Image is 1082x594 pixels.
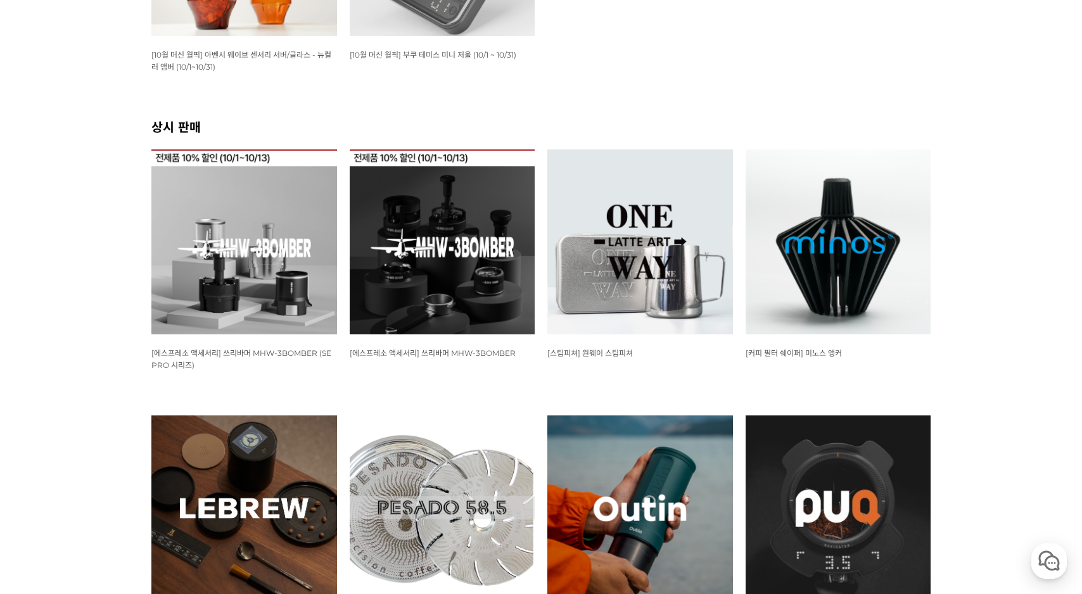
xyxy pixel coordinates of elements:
a: [10월 머신 월픽] 아벤시 웨이브 센서리 서버/글라스 - 뉴컬러 앰버 (10/1~10/31) [151,49,331,72]
img: 원웨이 스팀피쳐 [547,149,733,335]
span: 설정 [196,420,211,431]
span: 대화 [116,421,131,431]
img: 쓰리바머 MHW-3BOMBER SE PRO 시리즈 [151,149,337,335]
img: 쓰리바머 MHW-3BOMBER [350,149,535,335]
span: [10월 머신 월픽] 부쿠 테미스 미니 저울 (10/1 ~ 10/31) [350,50,516,60]
a: 대화 [84,401,163,433]
h2: 상시 판매 [151,117,931,136]
a: 설정 [163,401,243,433]
a: [에스프레소 액세서리] 쓰리바머 MHW-3BOMBER [350,348,516,358]
span: [10월 머신 월픽] 아벤시 웨이브 센서리 서버/글라스 - 뉴컬러 앰버 (10/1~10/31) [151,50,331,72]
a: 홈 [4,401,84,433]
a: [10월 머신 월픽] 부쿠 테미스 미니 저울 (10/1 ~ 10/31) [350,49,516,60]
a: [에스프레소 액세서리] 쓰리바머 MHW-3BOMBER (SE PRO 시리즈) [151,348,331,370]
span: 홈 [40,420,48,431]
a: [커피 필터 쉐이퍼] 미노스 앵커 [746,348,842,358]
img: 미노스 앵커 [746,149,931,335]
a: [스팀피쳐] 원웨이 스팀피쳐 [547,348,633,358]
